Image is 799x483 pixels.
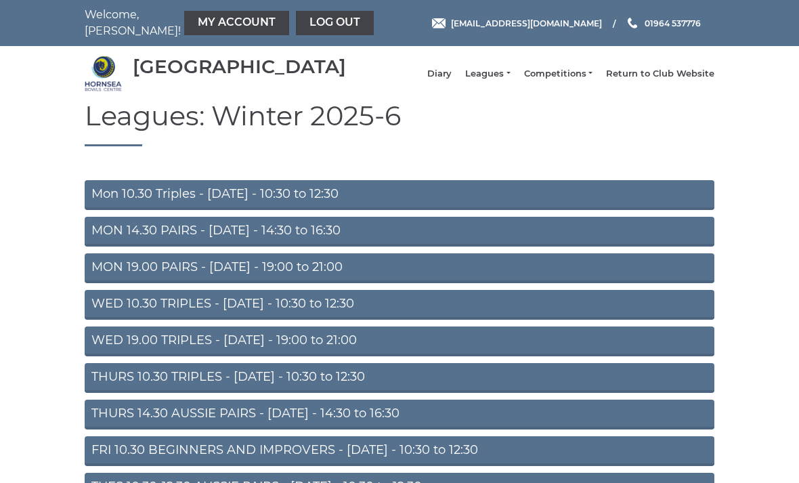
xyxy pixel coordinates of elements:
h1: Leagues: Winter 2025-6 [85,101,714,146]
a: Leagues [465,68,510,80]
a: FRI 10.30 BEGINNERS AND IMPROVERS - [DATE] - 10:30 to 12:30 [85,436,714,466]
a: Diary [427,68,452,80]
a: Competitions [524,68,592,80]
span: [EMAIL_ADDRESS][DOMAIN_NAME] [451,18,602,28]
img: Hornsea Bowls Centre [85,55,122,92]
img: Phone us [628,18,637,28]
img: Email [432,18,446,28]
a: WED 10.30 TRIPLES - [DATE] - 10:30 to 12:30 [85,290,714,320]
span: 01964 537776 [645,18,701,28]
a: Email [EMAIL_ADDRESS][DOMAIN_NAME] [432,17,602,30]
a: Mon 10.30 Triples - [DATE] - 10:30 to 12:30 [85,180,714,210]
a: WED 19.00 TRIPLES - [DATE] - 19:00 to 21:00 [85,327,714,356]
a: Log out [296,11,374,35]
a: Return to Club Website [606,68,714,80]
nav: Welcome, [PERSON_NAME]! [85,7,335,39]
a: Phone us 01964 537776 [626,17,701,30]
div: [GEOGRAPHIC_DATA] [133,56,346,77]
a: MON 19.00 PAIRS - [DATE] - 19:00 to 21:00 [85,253,714,283]
a: MON 14.30 PAIRS - [DATE] - 14:30 to 16:30 [85,217,714,247]
a: THURS 14.30 AUSSIE PAIRS - [DATE] - 14:30 to 16:30 [85,400,714,429]
a: My Account [184,11,289,35]
a: THURS 10.30 TRIPLES - [DATE] - 10:30 to 12:30 [85,363,714,393]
